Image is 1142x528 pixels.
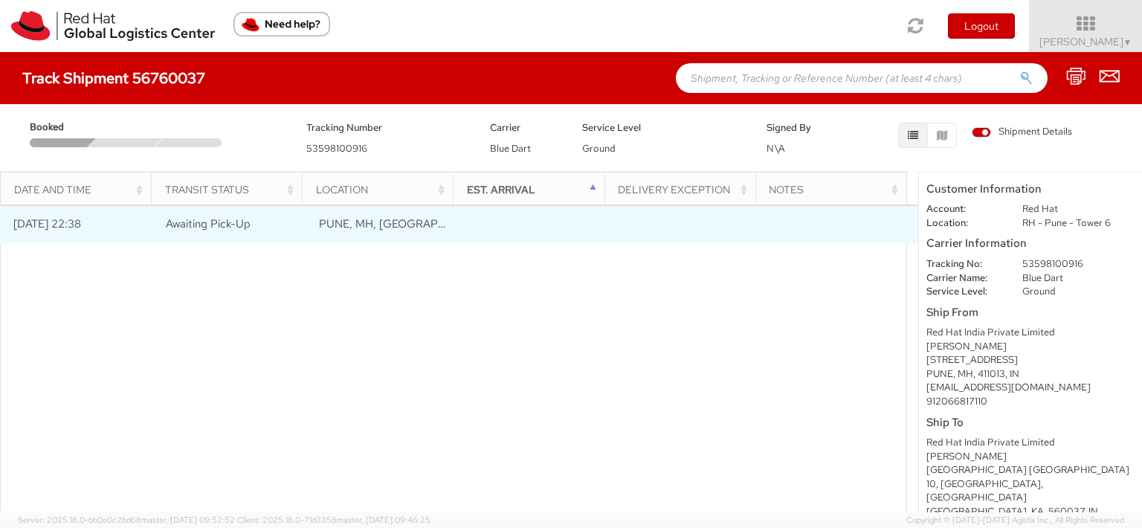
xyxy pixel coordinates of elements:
img: rh-logistics-00dfa346123c4ec078e1.svg [11,11,215,41]
span: Client: 2025.18.0-71d3358 [237,515,430,525]
span: 53598100916 [306,142,367,155]
div: Date and Time [14,182,147,197]
div: Delivery Exception [618,182,751,197]
h5: Ship To [926,416,1135,429]
span: Copyright © [DATE]-[DATE] Agistix Inc., All Rights Reserved [906,515,1124,527]
div: Est. Arrival [467,182,600,197]
dt: Service Level: [915,285,1011,299]
div: PUNE, MH, 411013, IN [926,367,1135,381]
span: Blue Dart [490,142,531,155]
h5: Ship From [926,306,1135,319]
div: [STREET_ADDRESS] [926,353,1135,367]
span: [PERSON_NAME] [1039,35,1132,48]
div: [EMAIL_ADDRESS][DOMAIN_NAME] [926,381,1135,395]
div: Notes [769,182,902,197]
dt: Tracking No: [915,257,1011,271]
dt: Carrier Name: [915,271,1011,286]
span: Server: 2025.18.0-bb0e0c2bd68 [18,515,235,525]
span: master, [DATE] 09:46:25 [337,515,430,525]
div: [GEOGRAPHIC_DATA], KA, 560037, IN [926,505,1135,519]
h5: Tracking Number [306,123,468,133]
button: Logout [948,13,1015,39]
input: Shipment, Tracking or Reference Number (at least 4 chars) [676,63,1048,93]
div: Red Hat India Private Limited [PERSON_NAME] [926,326,1135,353]
span: N\A [767,142,785,155]
div: Red Hat India Private Limited [PERSON_NAME] [926,436,1135,463]
span: Ground [582,142,616,155]
dt: Account: [915,202,1011,216]
div: Location [316,182,449,197]
dt: Location: [915,216,1011,231]
span: Awaiting Pick-Up [166,216,251,231]
div: 912066817110 [926,395,1135,409]
div: [GEOGRAPHIC_DATA] [GEOGRAPHIC_DATA] 10, [GEOGRAPHIC_DATA], [GEOGRAPHIC_DATA] [926,463,1135,505]
span: ▼ [1123,36,1132,48]
h5: Customer Information [926,183,1135,196]
span: Booked [30,120,94,135]
h5: Service Level [582,123,744,133]
label: Shipment Details [972,125,1072,141]
h4: Track Shipment 56760037 [22,70,205,86]
span: Shipment Details [972,125,1072,139]
div: Transit Status [165,182,298,197]
button: Need help? [233,12,330,36]
h5: Signed By [767,123,836,133]
h5: Carrier Information [926,237,1135,250]
span: PUNE, MH, IN [319,216,493,231]
h5: Carrier [490,123,560,133]
span: master, [DATE] 09:52:52 [141,515,235,525]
